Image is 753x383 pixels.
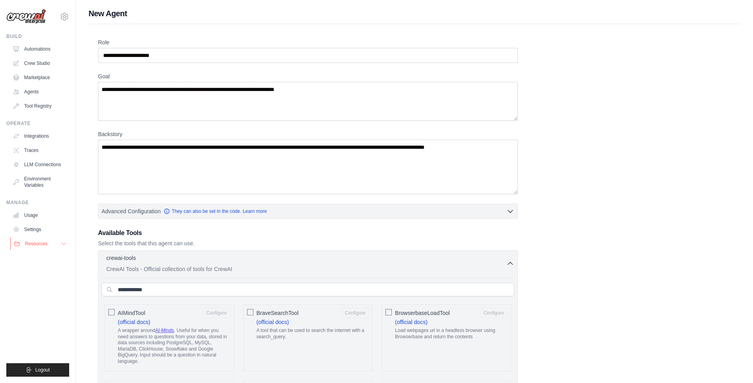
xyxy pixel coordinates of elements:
span: Resources [25,241,47,247]
button: AIMindTool (official docs) A wrapper aroundAI-Minds. Useful for when you need answers to question... [203,308,230,318]
label: Goal [98,72,518,80]
p: crewai-tools [106,254,136,262]
label: Role [98,38,518,46]
button: BrowserbaseLoadTool (official docs) Load webpages url in a headless browser using Browserbase and... [480,308,508,318]
div: Operate [6,120,69,127]
img: Logo [6,9,46,24]
span: Logout [35,367,50,373]
a: (official docs) [118,319,150,325]
a: Tool Registry [9,100,69,112]
h1: New Agent [89,8,740,19]
button: Advanced Configuration They can also be set in the code. Learn more [98,204,517,218]
span: Advanced Configuration [102,207,160,215]
button: Resources [10,237,70,250]
a: Marketplace [9,71,69,84]
div: Build [6,33,69,40]
button: Logout [6,363,69,377]
button: BraveSearchTool (official docs) A tool that can be used to search the internet with a search_query. [341,308,369,318]
a: Traces [9,144,69,157]
a: Integrations [9,130,69,142]
label: Backstory [98,130,518,138]
p: CrewAI Tools - Official collection of tools for CrewAI [106,265,506,273]
a: Agents [9,85,69,98]
span: BrowserbaseLoadTool [395,309,450,317]
span: BraveSearchTool [257,309,299,317]
div: Manage [6,199,69,206]
a: Automations [9,43,69,55]
a: Environment Variables [9,173,69,191]
a: (official docs) [257,319,289,325]
p: Load webpages url in a headless browser using Browserbase and return the contents [395,328,508,340]
span: AIMindTool [118,309,145,317]
h3: Available Tools [98,228,518,238]
p: A tool that can be used to search the internet with a search_query. [257,328,369,340]
a: Crew Studio [9,57,69,70]
button: crewai-tools CrewAI Tools - Official collection of tools for CrewAI [102,254,514,273]
a: (official docs) [395,319,427,325]
a: LLM Connections [9,158,69,171]
p: Select the tools that this agent can use. [98,239,518,247]
a: Settings [9,223,69,236]
a: AI-Minds [155,328,174,333]
p: A wrapper around . Useful for when you need answers to questions from your data, stored in data s... [118,328,230,365]
a: Usage [9,209,69,222]
a: They can also be set in the code. Learn more [164,208,267,214]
